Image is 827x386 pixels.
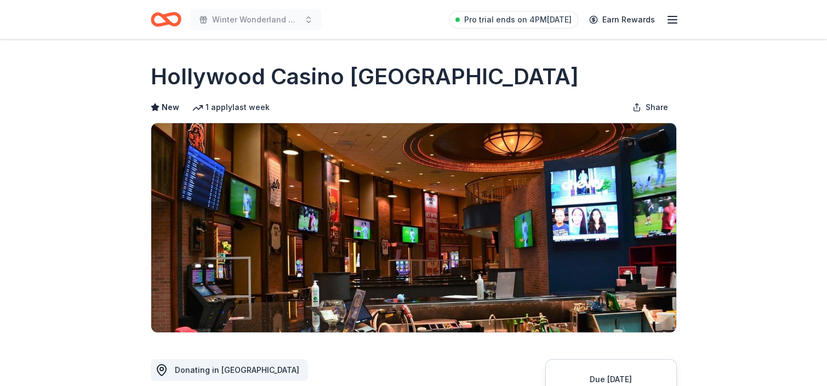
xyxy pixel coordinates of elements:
[449,11,578,28] a: Pro trial ends on 4PM[DATE]
[175,365,299,375] span: Donating in [GEOGRAPHIC_DATA]
[583,10,661,30] a: Earn Rewards
[192,101,270,114] div: 1 apply last week
[162,101,179,114] span: New
[151,7,181,32] a: Home
[464,13,572,26] span: Pro trial ends on 4PM[DATE]
[646,101,668,114] span: Share
[624,96,677,118] button: Share
[212,13,300,26] span: Winter Wonderland Gala 2026
[190,9,322,31] button: Winter Wonderland Gala 2026
[151,123,676,332] img: Image for Hollywood Casino Aurora
[151,61,579,92] h1: Hollywood Casino [GEOGRAPHIC_DATA]
[559,373,663,386] div: Due [DATE]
